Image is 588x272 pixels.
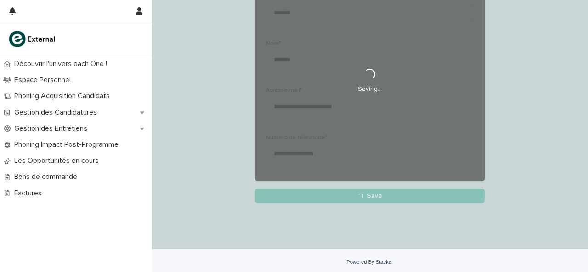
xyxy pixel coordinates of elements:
p: Factures [11,189,49,198]
p: Espace Personnel [11,76,78,84]
p: Phoning Acquisition Candidats [11,92,117,100]
p: Les Opportunités en cours [11,156,106,165]
a: Powered By Stacker [346,259,393,265]
p: Bons de commande [11,172,85,181]
span: Save [367,193,382,199]
p: Gestion des Entretiens [11,124,95,133]
p: Gestion des Candidatures [11,108,104,117]
p: Saving… [358,85,382,93]
p: Découvrir l'univers each One ! [11,60,114,68]
button: Save [255,189,485,203]
p: Phoning Impact Post-Programme [11,140,126,149]
img: bc51vvfgR2QLHU84CWIQ [7,30,58,48]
